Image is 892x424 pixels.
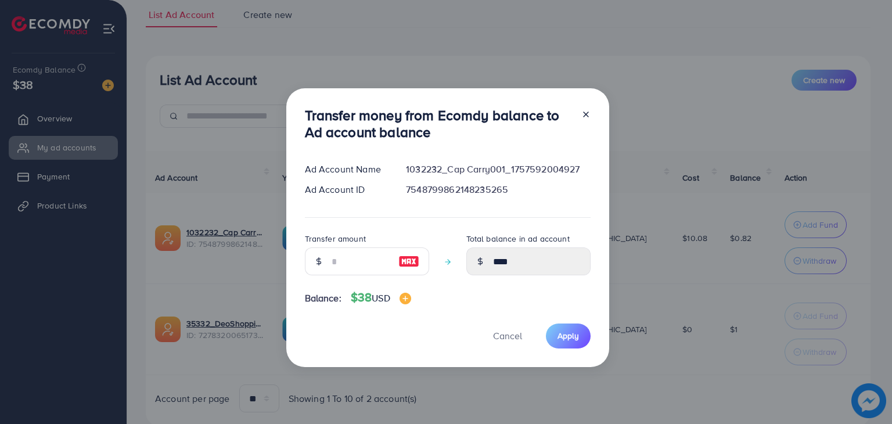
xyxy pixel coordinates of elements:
[305,107,572,141] h3: Transfer money from Ecomdy balance to Ad account balance
[479,324,537,348] button: Cancel
[546,324,591,348] button: Apply
[305,292,341,305] span: Balance:
[397,183,599,196] div: 7548799862148235265
[398,254,419,268] img: image
[351,290,411,305] h4: $38
[296,183,397,196] div: Ad Account ID
[305,233,366,245] label: Transfer amount
[493,329,522,342] span: Cancel
[400,293,411,304] img: image
[397,163,599,176] div: 1032232_Cap Carry001_1757592004927
[372,292,390,304] span: USD
[466,233,570,245] label: Total balance in ad account
[557,330,579,342] span: Apply
[296,163,397,176] div: Ad Account Name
